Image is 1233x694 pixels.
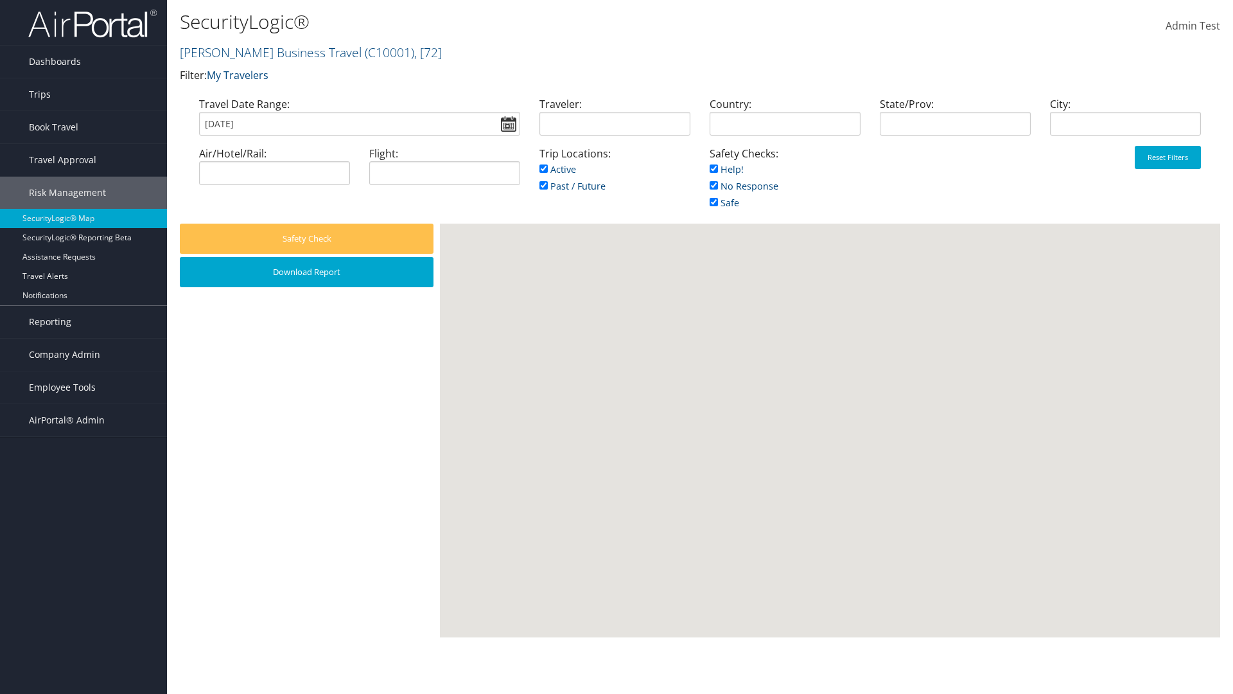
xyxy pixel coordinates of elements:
[29,46,81,78] span: Dashboards
[29,111,78,143] span: Book Travel
[414,44,442,61] span: , [ 72 ]
[700,146,870,224] div: Safety Checks:
[29,404,105,436] span: AirPortal® Admin
[365,44,414,61] span: ( C10001 )
[28,8,157,39] img: airportal-logo.png
[710,197,739,209] a: Safe
[180,44,442,61] a: [PERSON_NAME] Business Travel
[710,180,778,192] a: No Response
[530,96,700,146] div: Traveler:
[29,78,51,111] span: Trips
[29,144,96,176] span: Travel Approval
[29,306,71,338] span: Reporting
[180,8,873,35] h1: SecurityLogic®
[180,257,433,287] button: Download Report
[189,96,530,146] div: Travel Date Range:
[1166,6,1220,46] a: Admin Test
[207,68,268,82] a: My Travelers
[29,339,100,371] span: Company Admin
[1135,146,1201,169] button: Reset Filters
[29,177,106,209] span: Risk Management
[189,146,360,195] div: Air/Hotel/Rail:
[530,146,700,207] div: Trip Locations:
[710,163,744,175] a: Help!
[29,371,96,404] span: Employee Tools
[700,96,870,146] div: Country:
[1166,19,1220,33] span: Admin Test
[539,180,606,192] a: Past / Future
[180,67,873,84] p: Filter:
[870,96,1040,146] div: State/Prov:
[180,224,433,254] button: Safety Check
[539,163,576,175] a: Active
[1040,96,1211,146] div: City:
[360,146,530,195] div: Flight:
